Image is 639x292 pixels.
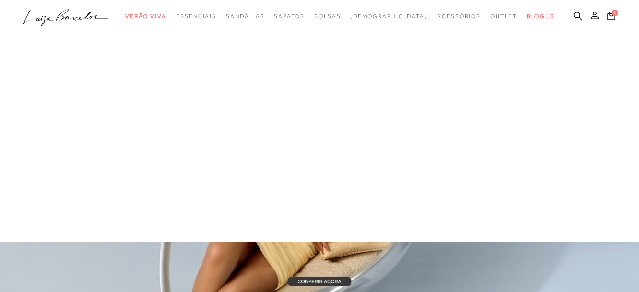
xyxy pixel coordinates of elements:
a: categoryNavScreenReaderText [314,8,341,25]
a: categoryNavScreenReaderText [176,8,216,25]
span: Essenciais [176,13,216,20]
span: 0 [612,10,618,16]
a: BLOG LB [527,8,555,25]
a: noSubCategoriesText [350,8,427,25]
span: Sandálias [226,13,264,20]
span: [DEMOGRAPHIC_DATA] [350,13,427,20]
a: categoryNavScreenReaderText [437,8,481,25]
span: Outlet [490,13,517,20]
span: Bolsas [314,13,341,20]
span: Verão Viva [125,13,166,20]
span: Acessórios [437,13,481,20]
a: categoryNavScreenReaderText [490,8,517,25]
a: categoryNavScreenReaderText [125,8,166,25]
a: categoryNavScreenReaderText [226,8,264,25]
span: BLOG LB [527,13,555,20]
button: 0 [604,11,618,23]
a: categoryNavScreenReaderText [274,8,304,25]
span: Sapatos [274,13,304,20]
